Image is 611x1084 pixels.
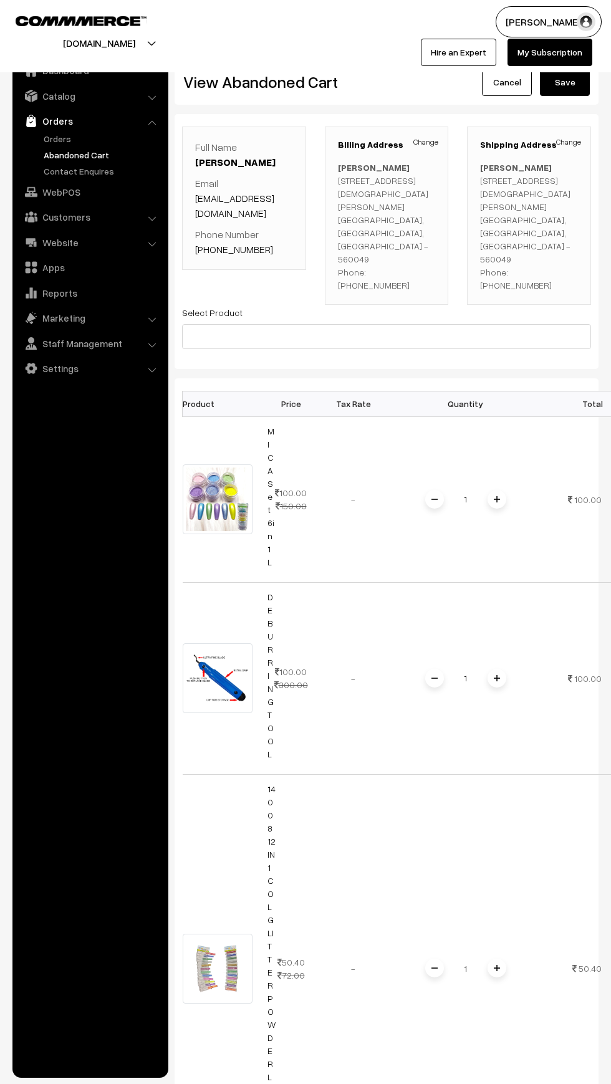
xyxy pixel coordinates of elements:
[16,282,164,304] a: Reports
[351,673,355,684] span: -
[195,227,293,257] p: Phone Number
[183,643,253,713] img: 1700893200471-183980573.png
[16,206,164,228] a: Customers
[540,69,590,96] button: Save
[351,963,355,974] span: -
[574,673,602,684] span: 100.00
[195,140,293,170] p: Full Name
[260,582,322,774] td: 100.00
[195,156,276,168] a: [PERSON_NAME]
[338,140,436,150] h3: Billing Address
[260,416,322,582] td: 100.00
[494,675,500,681] img: plusI
[195,192,274,219] a: [EMAIL_ADDRESS][DOMAIN_NAME]
[16,16,147,26] img: COMMMERCE
[183,72,377,92] h2: View Abandoned Cart
[579,963,602,974] span: 50.40
[267,592,274,759] a: DEBURRING TOOL
[16,231,164,254] a: Website
[41,148,164,161] a: Abandoned Cart
[322,391,385,416] th: Tax Rate
[574,494,602,505] span: 100.00
[16,181,164,203] a: WebPOS
[385,391,547,416] th: Quantity
[556,137,581,148] a: Change
[413,137,438,148] a: Change
[480,162,552,173] b: [PERSON_NAME]
[260,391,322,416] th: Price
[277,970,305,981] strike: 72.00
[494,965,500,971] img: plusI
[16,307,164,329] a: Marketing
[496,6,602,37] button: [PERSON_NAME]…
[16,85,164,107] a: Catalog
[431,675,438,681] img: minus
[351,494,355,505] span: -
[494,496,500,502] img: plusI
[276,501,307,511] strike: 150.00
[421,39,496,66] a: Hire an Expert
[16,110,164,132] a: Orders
[480,140,578,150] h3: Shipping Address
[508,39,592,66] a: My Subscription
[547,391,609,416] th: Total
[431,965,438,971] img: minus
[16,357,164,380] a: Settings
[195,176,293,221] p: Email
[182,306,243,319] label: Select Product
[16,332,164,355] a: Staff Management
[183,391,260,416] th: Product
[482,69,532,96] a: Cancel
[41,165,164,178] a: Contact Enquires
[338,162,410,173] b: [PERSON_NAME]
[19,27,179,59] button: [DOMAIN_NAME]
[183,934,253,1004] img: 1714941226572-935408770.png
[577,12,595,31] img: user
[338,161,436,292] p: [STREET_ADDRESS][DEMOGRAPHIC_DATA][PERSON_NAME] [GEOGRAPHIC_DATA], [GEOGRAPHIC_DATA], [GEOGRAPHIC...
[183,464,253,534] img: 1725303551060-408974281.png
[480,161,578,292] p: [STREET_ADDRESS][DEMOGRAPHIC_DATA][PERSON_NAME] [GEOGRAPHIC_DATA], [GEOGRAPHIC_DATA], [GEOGRAPHIC...
[274,679,308,690] strike: 300.00
[41,132,164,145] a: Orders
[16,256,164,279] a: Apps
[267,426,274,567] a: MICA Set 6in1 L
[16,12,125,27] a: COMMMERCE
[195,243,273,256] a: [PHONE_NUMBER]
[431,496,438,502] img: minus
